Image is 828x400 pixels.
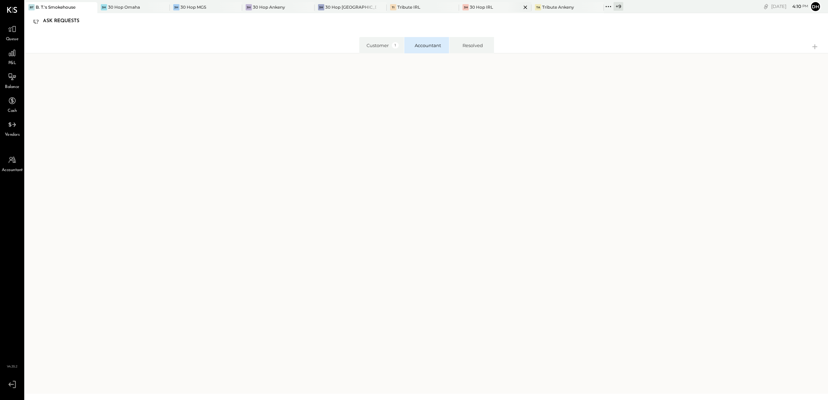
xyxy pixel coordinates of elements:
[0,70,24,90] a: Balance
[5,84,19,90] span: Balance
[542,4,574,10] div: Tribute Ankeny
[397,4,420,10] div: Tribute IRL
[0,118,24,138] a: Vendors
[392,42,399,48] span: 1
[614,2,623,11] div: + 9
[0,46,24,66] a: P&L
[763,3,769,10] div: copy link
[6,36,19,43] span: Queue
[318,4,324,10] div: 3H
[411,42,444,48] div: Accountant
[253,4,285,10] div: 30 Hop Ankeny
[771,3,808,10] div: [DATE]
[390,4,396,10] div: TI
[0,153,24,174] a: Accountant
[36,4,76,10] div: B. T.'s Smokehouse
[246,4,252,10] div: 3H
[810,1,821,12] button: Dh
[173,4,179,10] div: 3H
[463,4,469,10] div: 3H
[449,37,494,53] li: Resolved
[2,167,23,174] span: Accountant
[0,23,24,43] a: Queue
[366,42,399,48] div: Customer
[43,16,86,27] div: Ask Requests
[108,4,140,10] div: 30 Hop Omaha
[28,4,35,10] div: BT
[470,4,493,10] div: 30 Hop IRL
[101,4,107,10] div: 3H
[5,132,20,138] span: Vendors
[180,4,206,10] div: 30 Hop MGS
[8,60,16,66] span: P&L
[8,108,17,114] span: Cash
[0,94,24,114] a: Cash
[325,4,377,10] div: 30 Hop [GEOGRAPHIC_DATA]
[535,4,541,10] div: TA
